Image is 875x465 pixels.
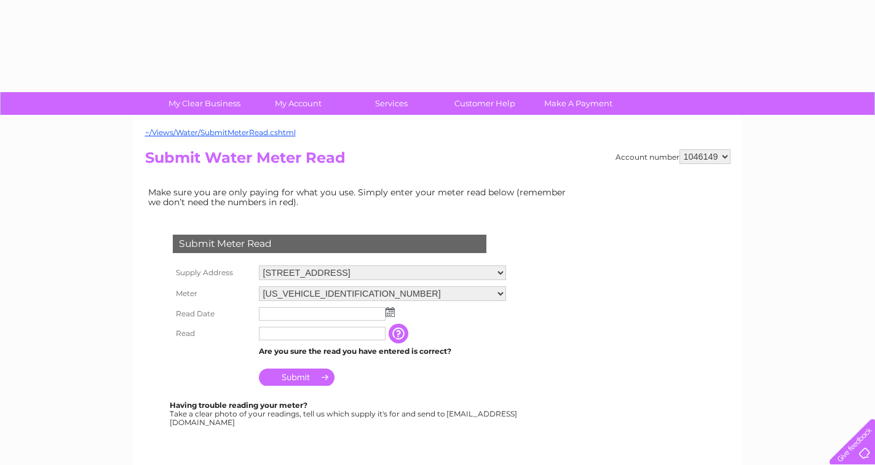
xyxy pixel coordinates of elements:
[389,324,411,343] input: Information
[386,307,395,317] img: ...
[247,92,349,115] a: My Account
[145,128,296,137] a: ~/Views/Water/SubmitMeterRead.cshtml
[170,283,256,304] th: Meter
[256,343,509,359] td: Are you sure the read you have entered is correct?
[170,324,256,343] th: Read
[173,235,486,253] div: Submit Meter Read
[528,92,629,115] a: Make A Payment
[170,401,519,426] div: Take a clear photo of your readings, tell us which supply it's for and send to [EMAIL_ADDRESS][DO...
[259,369,335,386] input: Submit
[145,149,730,173] h2: Submit Water Meter Read
[145,184,576,210] td: Make sure you are only paying for what you use. Simply enter your meter read below (remember we d...
[170,304,256,324] th: Read Date
[170,262,256,283] th: Supply Address
[434,92,536,115] a: Customer Help
[616,149,730,164] div: Account number
[341,92,442,115] a: Services
[154,92,255,115] a: My Clear Business
[170,401,307,410] b: Having trouble reading your meter?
